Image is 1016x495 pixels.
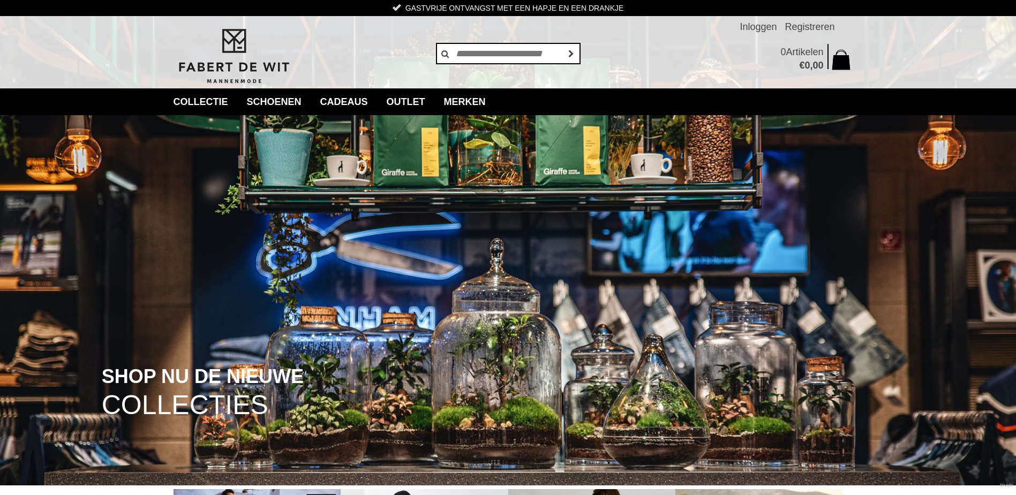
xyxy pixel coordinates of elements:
span: 0 [780,47,786,57]
img: Fabert de Wit [174,27,294,85]
span: 0 [804,60,810,71]
a: Merken [436,88,494,115]
a: Inloggen [740,16,777,37]
span: Artikelen [786,47,823,57]
span: € [799,60,804,71]
a: Divide [1000,479,1013,492]
a: Outlet [379,88,433,115]
span: , [810,60,812,71]
a: Registreren [785,16,834,37]
span: SHOP NU DE NIEUWE [102,366,304,387]
a: Cadeaus [312,88,376,115]
span: COLLECTIES [102,392,268,419]
span: 00 [812,60,823,71]
a: collectie [165,88,236,115]
a: Schoenen [239,88,310,115]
